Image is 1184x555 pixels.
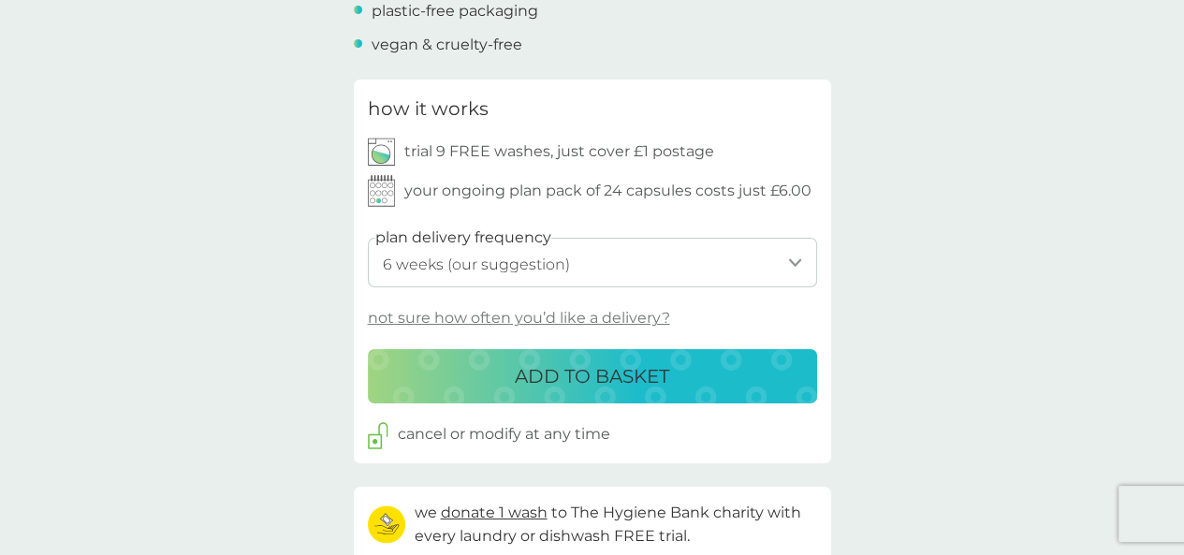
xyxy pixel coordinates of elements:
p: vegan & cruelty-free [372,33,522,57]
button: ADD TO BASKET [368,349,817,403]
label: plan delivery frequency [375,226,551,250]
p: cancel or modify at any time [398,422,610,446]
p: not sure how often you’d like a delivery? [368,306,670,330]
p: we to The Hygiene Bank charity with every laundry or dishwash FREE trial. [415,501,817,548]
span: donate 1 wash [441,504,548,521]
p: your ongoing plan pack of 24 capsules costs just £6.00 [404,179,811,203]
p: ADD TO BASKET [515,361,669,391]
h3: how it works [368,94,489,124]
p: trial 9 FREE washes, just cover £1 postage [404,139,714,164]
